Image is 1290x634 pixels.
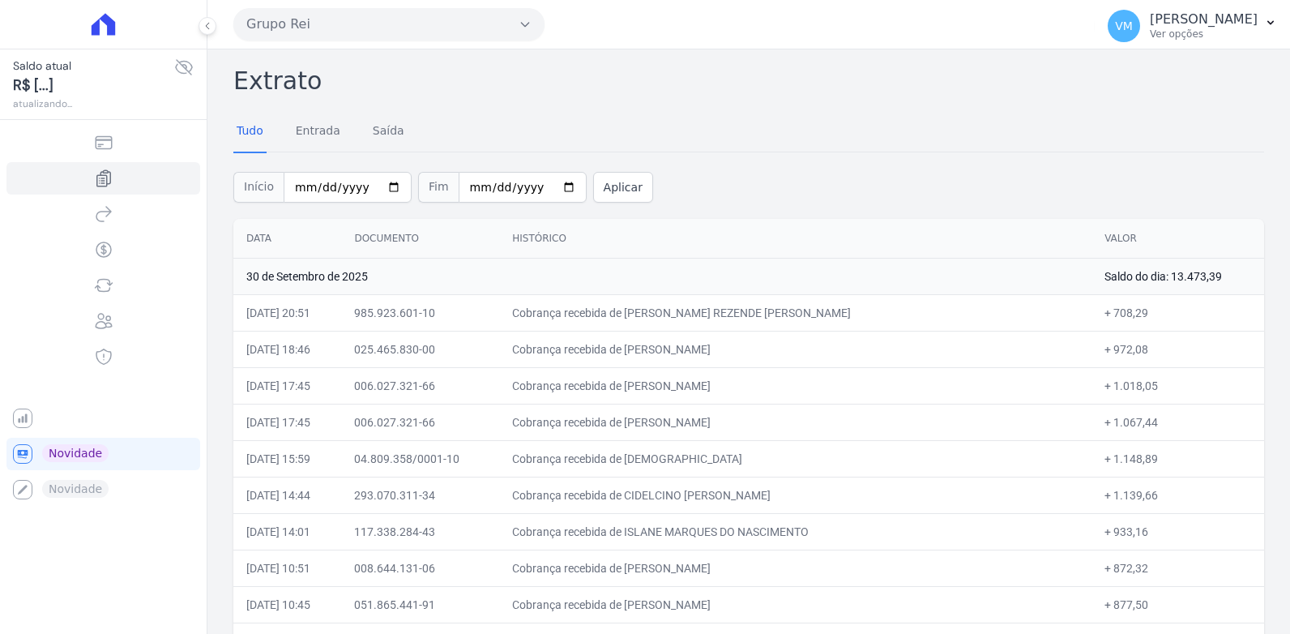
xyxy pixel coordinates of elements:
[233,258,1091,294] td: 30 de Setembro de 2025
[341,477,499,513] td: 293.070.311-34
[13,58,174,75] span: Saldo atual
[418,172,459,203] span: Fim
[233,8,545,41] button: Grupo Rei
[1091,331,1264,367] td: + 972,08
[341,331,499,367] td: 025.465.830-00
[341,513,499,550] td: 117.338.284-43
[1091,586,1264,623] td: + 877,50
[1091,367,1264,404] td: + 1.018,05
[1150,11,1258,28] p: [PERSON_NAME]
[1091,477,1264,513] td: + 1.139,66
[499,586,1091,623] td: Cobrança recebida de [PERSON_NAME]
[593,172,653,203] button: Aplicar
[1095,3,1290,49] button: VM [PERSON_NAME] Ver opções
[233,331,341,367] td: [DATE] 18:46
[233,440,341,477] td: [DATE] 15:59
[233,404,341,440] td: [DATE] 17:45
[499,367,1091,404] td: Cobrança recebida de [PERSON_NAME]
[499,331,1091,367] td: Cobrança recebida de [PERSON_NAME]
[341,294,499,331] td: 985.923.601-10
[369,111,408,153] a: Saída
[1091,258,1264,294] td: Saldo do dia: 13.473,39
[233,513,341,550] td: [DATE] 14:01
[233,367,341,404] td: [DATE] 17:45
[1150,28,1258,41] p: Ver opções
[1091,219,1264,259] th: Valor
[233,62,1264,99] h2: Extrato
[1091,404,1264,440] td: + 1.067,44
[341,367,499,404] td: 006.027.321-66
[233,172,284,203] span: Início
[499,550,1091,586] td: Cobrança recebida de [PERSON_NAME]
[499,404,1091,440] td: Cobrança recebida de [PERSON_NAME]
[13,75,174,96] span: R$ [...]
[341,550,499,586] td: 008.644.131-06
[499,219,1091,259] th: Histórico
[233,586,341,623] td: [DATE] 10:45
[341,219,499,259] th: Documento
[13,126,194,506] nav: Sidebar
[293,111,344,153] a: Entrada
[499,294,1091,331] td: Cobrança recebida de [PERSON_NAME] REZENDE [PERSON_NAME]
[499,513,1091,550] td: Cobrança recebida de ISLANE MARQUES DO NASCIMENTO
[499,477,1091,513] td: Cobrança recebida de CIDELCINO [PERSON_NAME]
[1091,513,1264,550] td: + 933,16
[341,586,499,623] td: 051.865.441-91
[499,440,1091,477] td: Cobrança recebida de [DEMOGRAPHIC_DATA]
[1091,550,1264,586] td: + 872,32
[42,444,109,462] span: Novidade
[13,96,174,111] span: atualizando...
[233,477,341,513] td: [DATE] 14:44
[1091,294,1264,331] td: + 708,29
[1091,440,1264,477] td: + 1.148,89
[341,440,499,477] td: 04.809.358/0001-10
[233,219,341,259] th: Data
[233,294,341,331] td: [DATE] 20:51
[341,404,499,440] td: 006.027.321-66
[233,111,267,153] a: Tudo
[1115,20,1133,32] span: VM
[233,550,341,586] td: [DATE] 10:51
[6,438,200,470] a: Novidade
